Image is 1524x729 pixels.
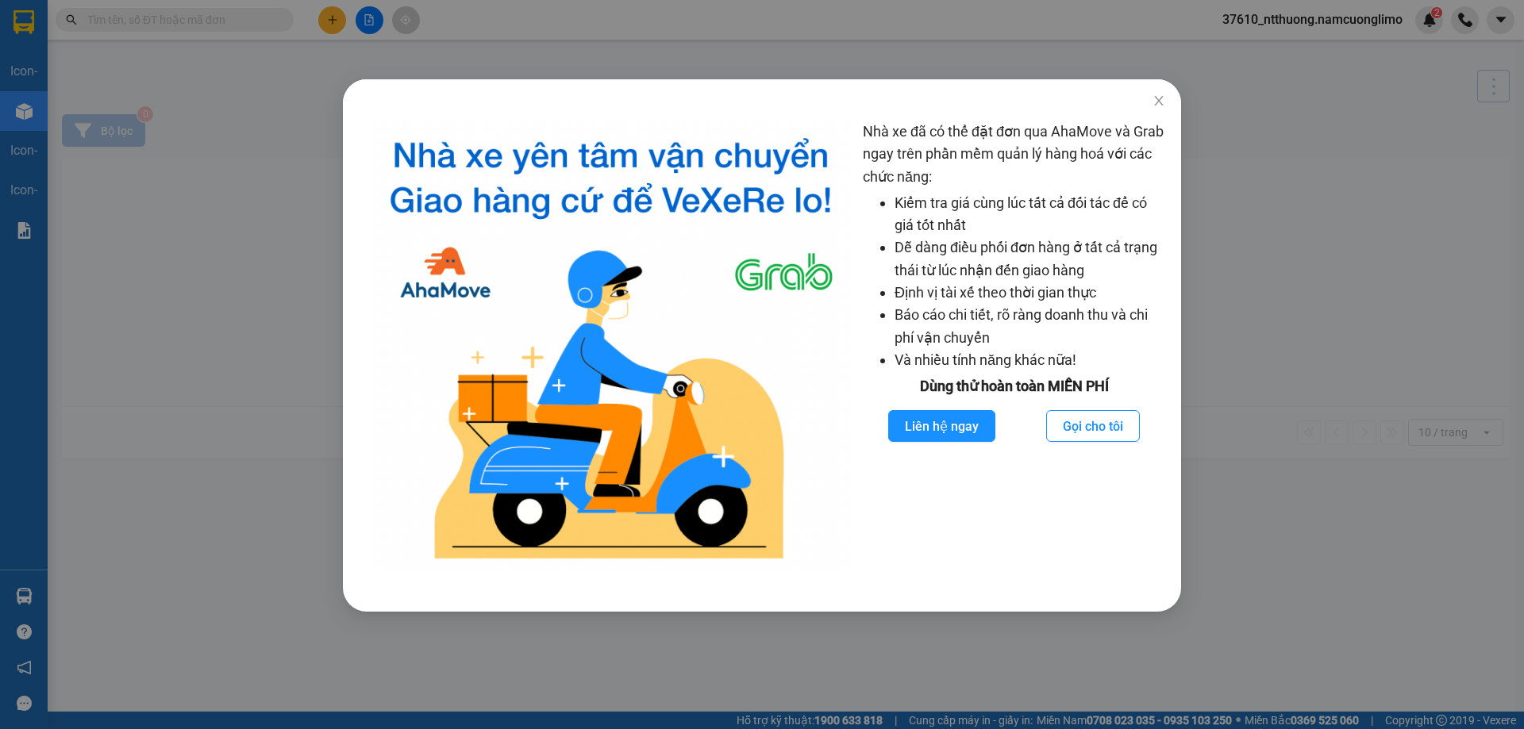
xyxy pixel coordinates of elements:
button: Liên hệ ngay [888,410,995,442]
li: Kiểm tra giá cùng lúc tất cả đối tác để có giá tốt nhất [895,192,1165,237]
img: logo [371,121,850,572]
li: Định vị tài xế theo thời gian thực [895,282,1165,304]
li: Dễ dàng điều phối đơn hàng ở tất cả trạng thái từ lúc nhận đến giao hàng [895,236,1165,282]
span: Gọi cho tôi [1063,416,1123,436]
div: Dùng thử hoàn toàn MIỄN PHÍ [863,375,1165,397]
button: Gọi cho tôi [1046,410,1140,442]
button: Close [1137,79,1181,124]
span: close [1153,94,1165,107]
span: Liên hệ ngay [905,416,979,436]
li: Và nhiều tính năng khác nữa! [895,349,1165,371]
li: Báo cáo chi tiết, rõ ràng doanh thu và chi phí vận chuyển [895,304,1165,349]
div: Nhà xe đã có thể đặt đơn qua AhaMove và Grab ngay trên phần mềm quản lý hàng hoá với các chức năng: [863,121,1165,572]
